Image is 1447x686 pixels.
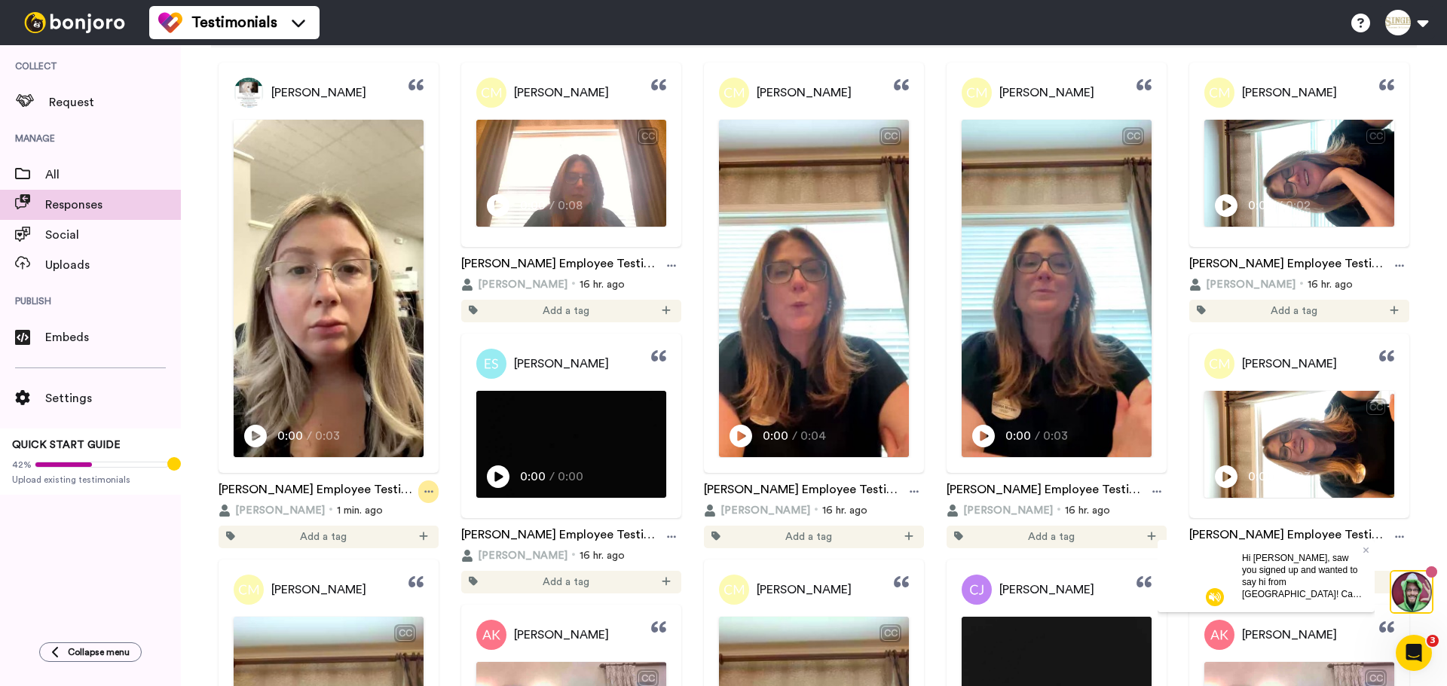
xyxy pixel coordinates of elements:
button: [PERSON_NAME] [219,503,325,518]
span: All [45,166,181,184]
img: tm-color.svg [158,11,182,35]
img: Profile Picture [719,575,749,605]
img: Video Thumbnail [476,391,666,498]
div: 16 hr. ago [461,277,681,292]
a: [PERSON_NAME] Employee Testimonials [219,480,418,503]
span: / [307,427,312,445]
span: Add a tag [785,529,832,544]
span: Request [49,93,181,111]
span: / [549,197,555,215]
div: Tooltip anchor [167,457,181,471]
span: [PERSON_NAME] [757,84,852,102]
span: Settings [45,389,181,407]
span: [PERSON_NAME] [514,626,609,644]
div: CC [1366,671,1385,686]
span: 0:00 [520,468,546,486]
span: [PERSON_NAME] [1242,84,1337,102]
a: [PERSON_NAME] Employee Testimonials [461,526,661,548]
span: / [792,427,797,445]
img: Video Thumbnail [1204,120,1394,227]
span: 0:00 [1005,427,1032,445]
a: [PERSON_NAME] Employee Testimonials [1189,526,1389,548]
img: bj-logo-header-white.svg [18,12,131,33]
button: [PERSON_NAME] [704,503,810,518]
img: Video Thumbnail [476,120,666,227]
button: Collapse menu [39,642,142,662]
button: [PERSON_NAME] [1189,277,1296,292]
img: Video Thumbnail [1204,391,1394,498]
div: CC [1366,129,1385,144]
div: CC [396,626,415,641]
span: 0:08 [558,197,584,215]
span: Upload existing testimonials [12,474,169,486]
span: Social [45,226,181,244]
div: 16 hr. ago [461,548,681,563]
span: 0:00 [277,427,304,445]
span: [PERSON_NAME] [478,548,567,563]
div: CC [1124,129,1143,144]
span: QUICK START GUIDE [12,440,121,450]
span: 0:00 [520,197,546,215]
a: [PERSON_NAME] Employee Testimonials [1189,255,1389,277]
span: Add a tag [543,575,589,590]
img: mute-white.svg [48,48,66,66]
span: 0:03 [1043,427,1069,445]
span: Collapse menu [68,646,130,658]
div: 16 hr. ago [1189,277,1409,292]
img: Profile Picture [962,575,992,605]
span: 0:03 [315,427,341,445]
span: 3 [1427,635,1439,647]
span: [PERSON_NAME] [235,503,325,518]
span: Add a tag [1271,303,1317,319]
iframe: Intercom live chat [1396,635,1432,671]
img: Profile Picture [1204,349,1234,379]
span: [PERSON_NAME] [963,503,1053,518]
span: 0:00 [1248,197,1274,215]
span: 0:00 [558,468,584,486]
img: Profile Picture [1204,620,1234,650]
img: Profile Picture [1204,78,1234,108]
span: / [1035,427,1040,445]
button: [PERSON_NAME] [461,548,567,563]
span: [PERSON_NAME] [271,581,366,599]
span: Add a tag [1028,529,1075,544]
span: 42% [12,459,32,471]
span: 0:00 [1248,468,1274,486]
span: [PERSON_NAME] [1242,355,1337,373]
span: / [1277,468,1283,486]
span: [PERSON_NAME] [478,277,567,292]
img: Video Thumbnail [234,120,424,457]
div: 16 hr. ago [704,503,924,518]
span: Testimonials [191,12,277,33]
img: Profile Picture [476,349,506,379]
span: [PERSON_NAME] [720,503,810,518]
a: [PERSON_NAME] Employee Testimonials [947,480,1146,503]
span: 0:03 [1286,468,1312,486]
button: [PERSON_NAME] [947,503,1053,518]
span: [PERSON_NAME] [999,581,1094,599]
img: 3183ab3e-59ed-45f6-af1c-10226f767056-1659068401.jpg [2,3,42,44]
div: CC [1366,400,1385,415]
img: Profile Picture [962,78,992,108]
img: Profile Picture [234,78,264,108]
div: CC [638,671,657,686]
span: [PERSON_NAME] [999,84,1094,102]
div: CC [638,129,657,144]
a: [PERSON_NAME] Employee Testimonials [704,480,904,503]
img: Profile Picture [476,620,506,650]
span: Hi [PERSON_NAME], saw you signed up and wanted to say hi from [GEOGRAPHIC_DATA]! Can't wait to he... [84,13,204,156]
span: 0:00 [763,427,789,445]
span: [PERSON_NAME] [514,84,609,102]
span: [PERSON_NAME] [1242,626,1337,644]
a: [PERSON_NAME] Employee Testimonials [461,255,661,277]
div: 16 hr. ago [947,503,1167,518]
span: Responses [45,196,181,214]
img: Profile Picture [476,78,506,108]
img: Profile Picture [719,78,749,108]
img: Profile Picture [234,575,264,605]
img: Video Thumbnail [962,120,1152,457]
span: 0:04 [800,427,827,445]
span: [PERSON_NAME] [271,84,366,102]
span: Uploads [45,256,181,274]
span: [PERSON_NAME] [1206,277,1296,292]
